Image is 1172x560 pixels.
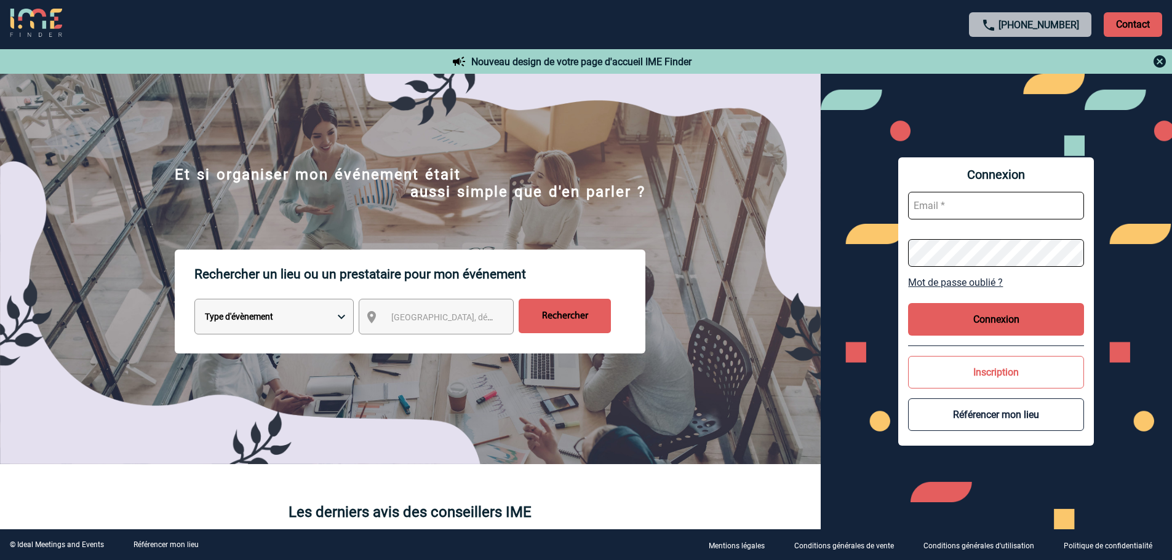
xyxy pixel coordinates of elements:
input: Email * [908,192,1084,219]
a: Politique de confidentialité [1054,539,1172,551]
button: Connexion [908,303,1084,336]
span: [GEOGRAPHIC_DATA], département, région... [391,312,562,322]
img: call-24-px.png [981,18,996,33]
p: Rechercher un lieu ou un prestataire pour mon événement [194,250,645,299]
p: Contact [1104,12,1162,37]
a: Conditions générales d'utilisation [914,539,1054,551]
div: © Ideal Meetings and Events [10,540,104,549]
a: [PHONE_NUMBER] [999,19,1079,31]
p: Conditions générales d'utilisation [923,542,1034,550]
a: Référencer mon lieu [134,540,199,549]
input: Rechercher [519,299,611,333]
a: Conditions générales de vente [784,539,914,551]
a: Mentions légales [699,539,784,551]
p: Mentions légales [709,542,765,550]
span: Connexion [908,167,1084,182]
p: Politique de confidentialité [1064,542,1152,550]
a: Mot de passe oublié ? [908,277,1084,288]
button: Référencer mon lieu [908,398,1084,431]
p: Conditions générales de vente [794,542,894,550]
button: Inscription [908,356,1084,388]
